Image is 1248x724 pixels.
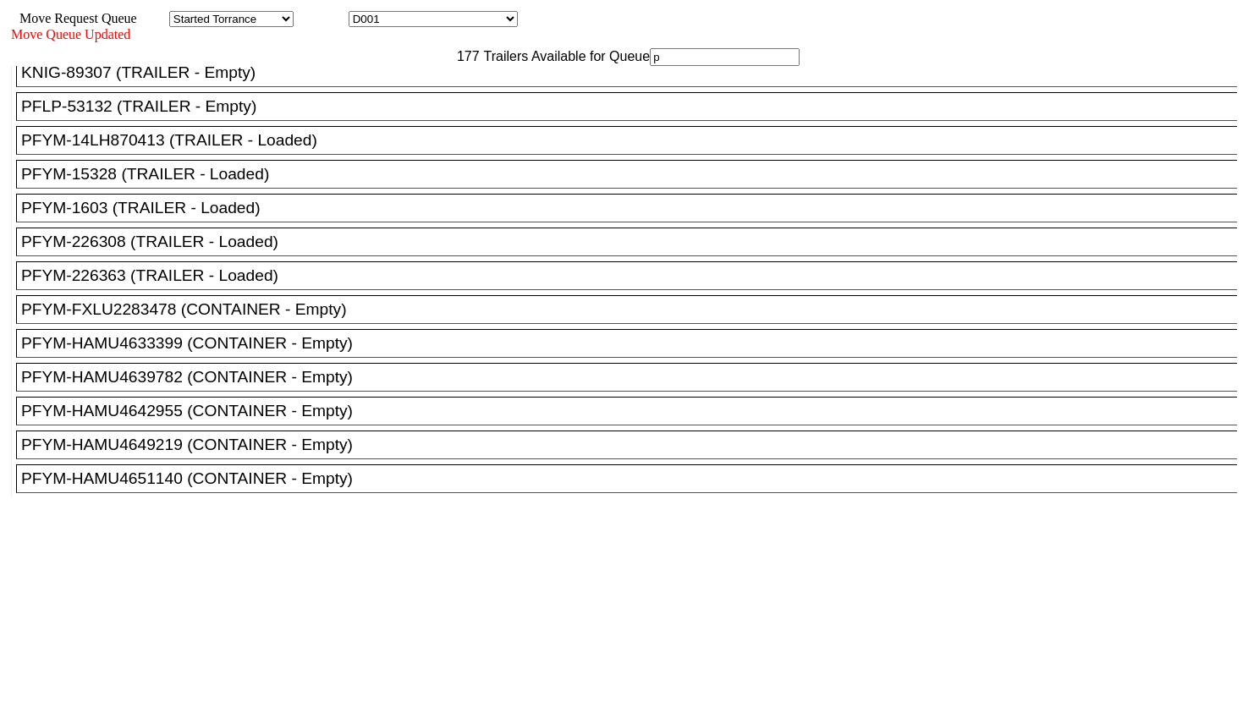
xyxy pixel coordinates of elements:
div: PFYM-15328 (TRAILER - Loaded) [21,165,1247,184]
div: PFYM-HAMU4633399 (CONTAINER - Empty) [21,334,1247,353]
div: PFYM-14LH870413 (TRAILER - Loaded) [21,131,1247,150]
div: PFYM-HAMU4642955 (CONTAINER - Empty) [21,402,1247,420]
span: Trailers Available for Queue [480,49,651,63]
div: KNIG-89307 (TRAILER - Empty) [21,63,1247,82]
span: Area [140,11,166,25]
div: PFYM-226308 (TRAILER - Loaded) [21,233,1247,251]
div: PFYM-FXLU2283478 (CONTAINER - Empty) [21,300,1247,319]
span: Move Queue Updated [11,27,130,41]
div: PFYM-226363 (TRAILER - Loaded) [21,266,1247,285]
span: 177 [448,49,480,63]
div: PFLP-53132 (TRAILER - Empty) [21,97,1247,116]
span: Move Request Queue [11,11,137,25]
span: Location [297,11,345,25]
div: PFYM-HAMU4649219 (CONTAINER - Empty) [21,436,1247,454]
input: Filter Available Trailers [650,48,800,66]
div: PFYM-1603 (TRAILER - Loaded) [21,199,1247,217]
div: PFYM-HAMU4639782 (CONTAINER - Empty) [21,368,1247,387]
div: PFYM-HAMU4651140 (CONTAINER - Empty) [21,469,1247,488]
